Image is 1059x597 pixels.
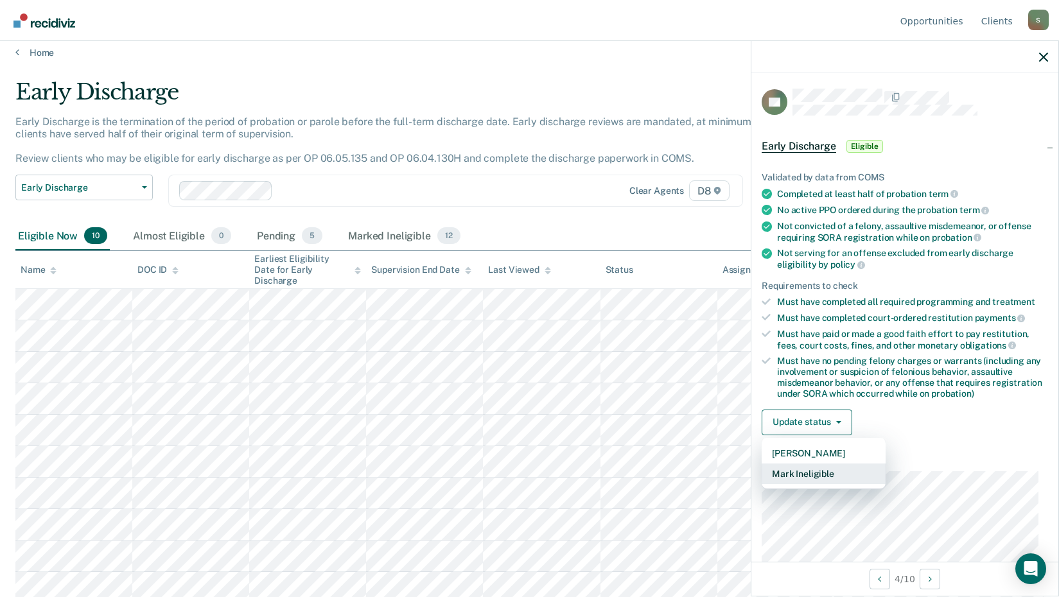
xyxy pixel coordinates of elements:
[830,259,865,270] span: policy
[254,254,361,286] div: Earliest Eligibility Date for Early Discharge
[21,182,137,193] span: Early Discharge
[762,172,1048,183] div: Validated by data from COMS
[932,232,982,243] span: probation
[15,116,779,165] p: Early Discharge is the termination of the period of probation or parole before the full-term disc...
[762,410,852,435] button: Update status
[777,329,1048,350] div: Must have paid or made a good faith effort to pay restitution, fees, court costs, fines, and othe...
[870,569,890,589] button: Previous Opportunity
[929,189,958,199] span: term
[762,281,1048,291] div: Requirements to check
[15,222,110,250] div: Eligible Now
[1028,10,1049,30] div: S
[751,126,1058,167] div: Early DischargeEligible
[762,438,886,489] div: Dropdown Menu
[130,222,234,250] div: Almost Eligible
[931,388,974,399] span: probation)
[722,264,783,275] div: Assigned to
[1015,553,1046,584] div: Open Intercom Messenger
[629,186,684,196] div: Clear agents
[762,456,1048,467] dt: Supervision
[488,264,550,275] div: Last Viewed
[15,79,810,116] div: Early Discharge
[846,140,883,153] span: Eligible
[777,297,1048,307] div: Must have completed all required programming and
[992,297,1035,307] span: treatment
[762,140,836,153] span: Early Discharge
[137,264,179,275] div: DOC ID
[211,227,231,244] span: 0
[689,180,730,201] span: D8
[15,47,1044,58] a: Home
[302,227,322,244] span: 5
[254,222,325,250] div: Pending
[777,356,1048,399] div: Must have no pending felony charges or warrants (including any involvement or suspicion of feloni...
[371,264,471,275] div: Supervision End Date
[920,569,940,589] button: Next Opportunity
[84,227,107,244] span: 10
[13,13,75,28] img: Recidiviz
[960,340,1016,350] span: obligations
[762,463,886,484] button: Mark Ineligible
[777,248,1048,270] div: Not serving for an offense excluded from early discharge eligibility by
[777,188,1048,200] div: Completed at least half of probation
[975,313,1026,323] span: payments
[777,204,1048,216] div: No active PPO ordered during the probation
[606,264,633,275] div: Status
[777,312,1048,324] div: Must have completed court-ordered restitution
[21,264,57,275] div: Name
[751,562,1058,596] div: 4 / 10
[777,221,1048,243] div: Not convicted of a felony, assaultive misdemeanor, or offense requiring SORA registration while on
[1028,10,1049,30] button: Profile dropdown button
[346,222,462,250] div: Marked Ineligible
[437,227,460,244] span: 12
[762,443,886,463] button: [PERSON_NAME]
[959,205,989,215] span: term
